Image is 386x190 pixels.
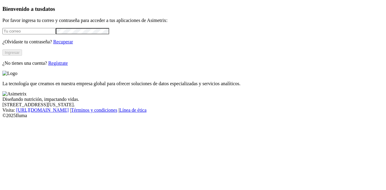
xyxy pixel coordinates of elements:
[16,107,69,113] a: [URL][DOMAIN_NAME]
[71,107,117,113] a: Términos y condiciones
[2,6,384,12] h3: Bienvenido a tus
[2,81,384,86] p: La tecnología que creamos en nuestra empresa global para ofrecer soluciones de datos especializad...
[2,71,17,76] img: Logo
[2,102,384,107] div: [STREET_ADDRESS][US_STATE].
[42,6,55,12] span: datos
[2,49,22,56] button: Ingresar
[53,39,73,44] a: Recuperar
[48,61,68,66] a: Regístrate
[2,107,384,113] div: Visita : | |
[119,107,147,113] a: Línea de ética
[2,18,384,23] p: Por favor ingresa tu correo y contraseña para acceder a tus aplicaciones de Asimetrix:
[2,91,27,97] img: Asimetrix
[2,28,56,34] input: Tu correo
[2,39,384,45] p: ¿Olvidaste tu contraseña?
[2,61,384,66] p: ¿No tienes una cuenta?
[2,113,384,118] div: © 2025 Iluma
[2,97,384,102] div: Diseñando nutrición, impactando vidas.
